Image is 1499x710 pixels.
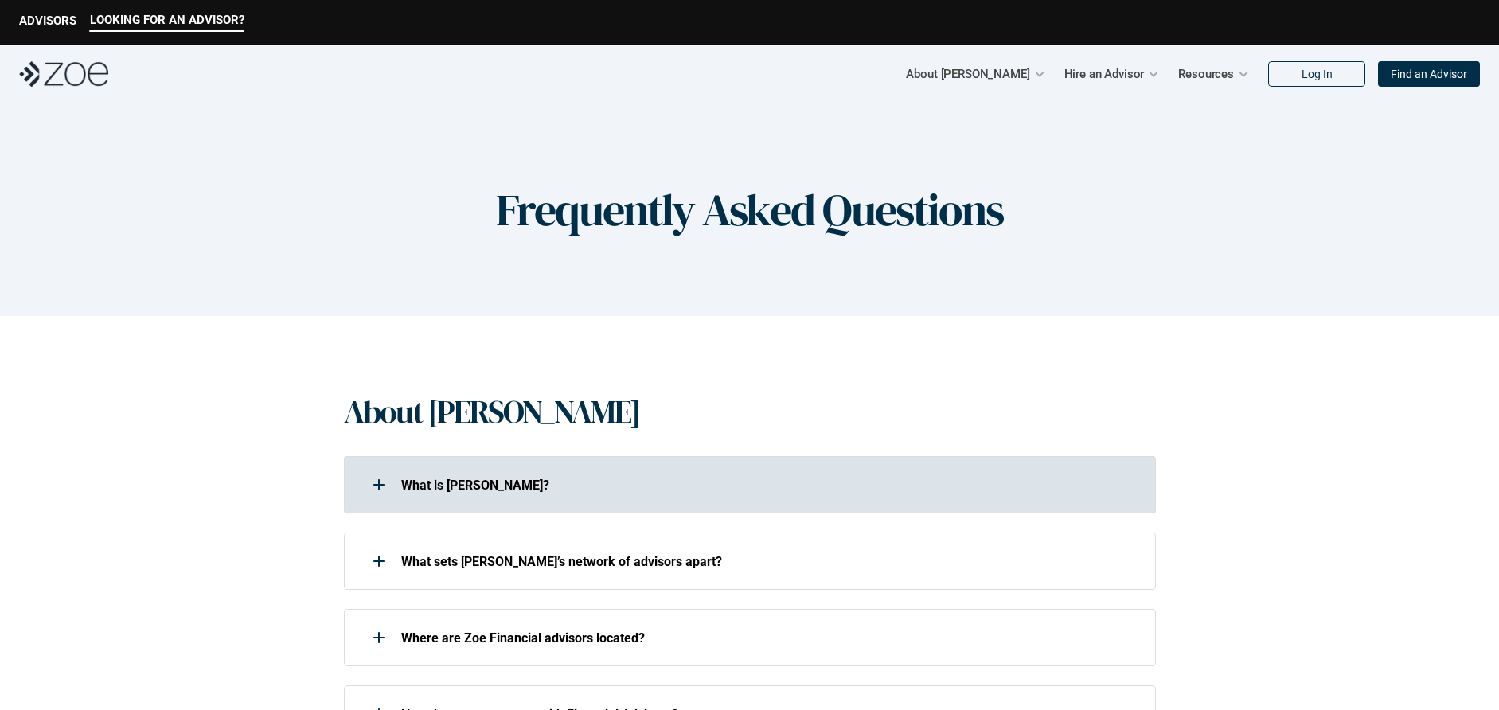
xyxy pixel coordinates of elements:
[1268,61,1365,87] a: Log In
[401,478,1135,493] p: What is [PERSON_NAME]?
[401,554,1135,569] p: What sets [PERSON_NAME]’s network of advisors apart?
[1178,62,1234,86] p: Resources
[1391,68,1467,81] p: Find an Advisor
[1302,68,1333,81] p: Log In
[90,13,244,27] p: LOOKING FOR AN ADVISOR?
[344,392,640,431] h1: About [PERSON_NAME]
[496,183,1003,236] h1: Frequently Asked Questions
[401,630,1135,646] p: Where are Zoe Financial advisors located?
[906,62,1029,86] p: About [PERSON_NAME]
[1378,61,1480,87] a: Find an Advisor
[19,14,76,28] p: ADVISORS
[1064,62,1145,86] p: Hire an Advisor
